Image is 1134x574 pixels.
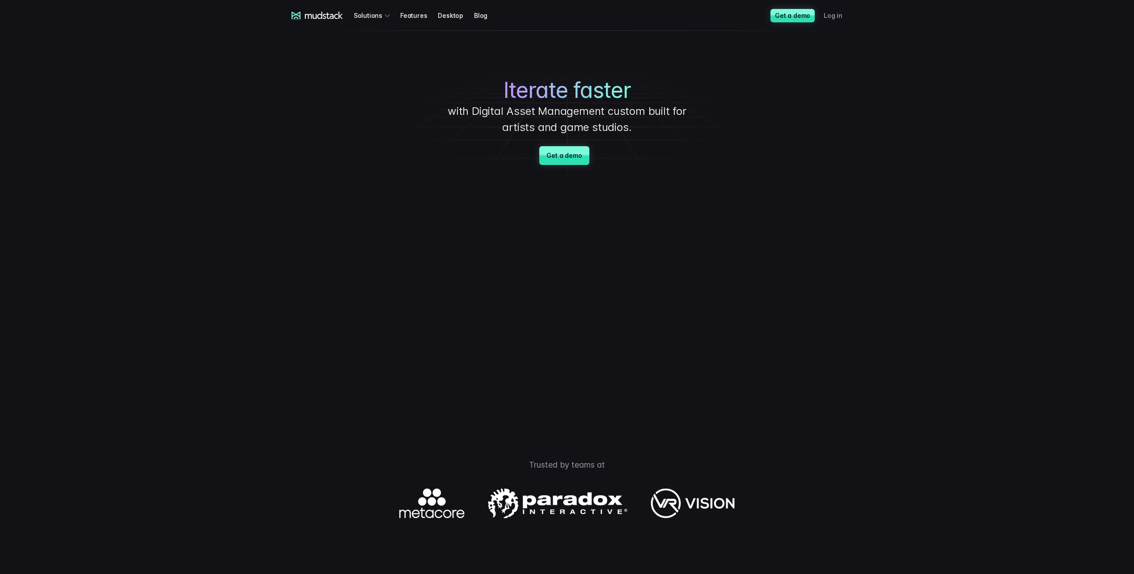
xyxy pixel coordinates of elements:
[438,7,474,24] a: Desktop
[399,489,735,518] img: Logos of companies using mudstack.
[400,7,438,24] a: Features
[354,7,393,24] div: Solutions
[474,7,498,24] a: Blog
[292,12,343,20] a: mudstack logo
[254,459,880,471] p: Trusted by teams at
[770,9,815,22] a: Get a demo
[433,103,701,135] p: with Digital Asset Management custom built for artists and game studios.
[824,7,853,24] a: Log in
[539,146,589,165] a: Get a demo
[504,77,631,103] span: Iterate faster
